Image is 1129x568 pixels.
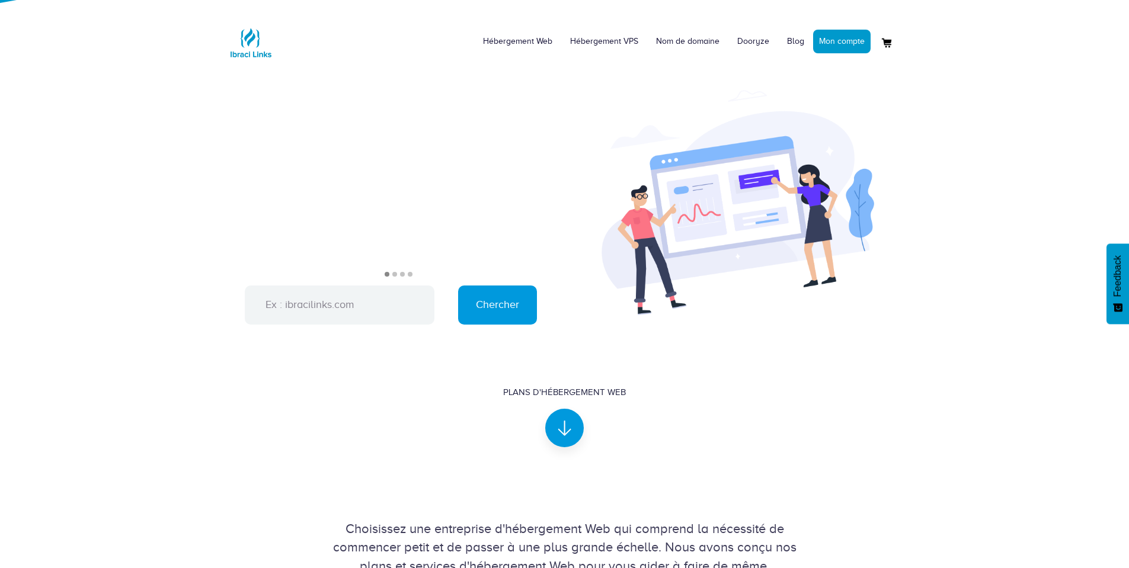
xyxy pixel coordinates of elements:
a: Hébergement VPS [561,24,647,59]
div: Plans d'hébergement Web [503,386,626,399]
a: Blog [778,24,813,59]
input: Chercher [458,285,537,325]
a: Dooryze [728,24,778,59]
a: Hébergement Web [474,24,561,59]
a: Nom de domaine [647,24,728,59]
a: Logo Ibraci Links [227,9,274,66]
a: Mon compte [813,30,871,53]
input: Ex : ibracilinks.com [245,285,434,325]
span: Feedback [1112,255,1123,297]
img: Logo Ibraci Links [227,19,274,66]
a: Plans d'hébergement Web [503,386,626,437]
button: Feedback - Afficher l’enquête [1106,243,1129,324]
